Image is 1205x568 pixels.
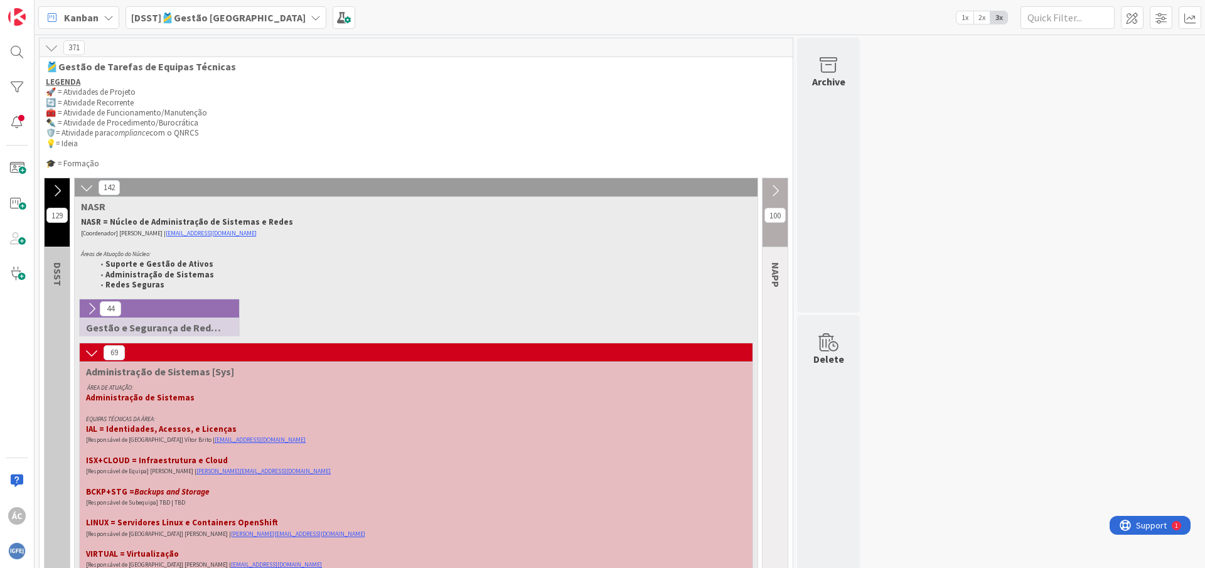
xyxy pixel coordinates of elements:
em: compliance [110,127,149,138]
p: 🚀 = Atividades de Projeto [46,87,786,97]
a: [EMAIL_ADDRESS][DOMAIN_NAME] [215,436,306,444]
span: Support [26,2,57,17]
strong: IAL = Identidades, Acessos, e Licenças [86,424,237,434]
p: 🎓 = Formação [46,159,786,169]
strong: Redes Seguras [105,279,164,290]
p: ✒️ = Atividade de Procedimento/Burocrática [46,118,786,128]
span: 2x [973,11,990,24]
strong: VIRTUAL = Virtualização [86,549,179,559]
img: avatar [8,542,26,560]
span: [Responsável de [GEOGRAPHIC_DATA]] [PERSON_NAME] | [86,530,231,538]
strong: NASR = Núcleo de Administração de Sistemas e Redes [81,217,293,227]
div: Delete [813,351,844,367]
strong: BCKP+STG = [86,486,211,497]
p: 🛡️= Atividade para com o QNRCS [46,128,786,138]
input: Quick Filter... [1020,6,1115,29]
strong: ISX+CLOUD = Infraestrutura e Cloud [86,455,228,466]
a: [PERSON_NAME][EMAIL_ADDRESS][DOMAIN_NAME] [231,530,365,538]
em: ÁREA DE ATUAÇÃO: [87,383,133,392]
em: Áreas de Atuação do Núcleo: [81,250,151,258]
em: EQUIPAS TÉCNICAS DA ÁREA: [86,415,155,423]
span: [Responsável de [GEOGRAPHIC_DATA]] Vítor Brito | [86,436,215,444]
span: DSST [51,262,64,286]
span: 371 [63,40,85,55]
span: 1x [956,11,973,24]
span: 100 [764,208,786,223]
span: Gestão e Segurança de Redes de Comunicação [GSRC] [86,321,223,334]
a: [PERSON_NAME][EMAIL_ADDRESS][DOMAIN_NAME] [196,467,331,475]
div: 1 [65,5,68,15]
strong: LINUX = Servidores Linux e Containers OpenShift [86,517,278,528]
span: 129 [46,208,68,223]
strong: Suporte e Gestão de Ativos [105,259,213,269]
p: 💡= Ideia [46,139,786,149]
span: NAPP [769,262,782,287]
span: 3x [990,11,1007,24]
span: 44 [100,301,121,316]
div: Archive [812,74,845,89]
u: LEGENDA [46,77,80,87]
span: NASR [81,200,742,213]
b: [DSST]🎽Gestão [GEOGRAPHIC_DATA] [131,11,306,24]
span: 142 [99,180,120,195]
em: Backups and Storage [134,486,209,497]
span: Kanban [64,10,99,25]
p: 🧰 = Atividade de Funcionamento/Manutenção [46,108,786,118]
span: Administração de Sistemas [Sys] [86,365,737,378]
span: [Responsável de Subequipa] TBD | TBD [86,498,185,506]
a: [EMAIL_ADDRESS][DOMAIN_NAME] [166,229,257,237]
span: 🎽Gestão de Tarefas de Equipas Técnicas [46,60,777,73]
strong: Administração de Sistemas [105,269,214,280]
strong: Administração de Sistemas [86,392,195,403]
img: Visit kanbanzone.com [8,8,26,26]
div: ÁC [8,507,26,525]
p: 🔄 = Atividade Recorrente [46,98,786,108]
span: [Responsável de Equipa] [PERSON_NAME] | [86,467,196,475]
span: 69 [104,345,125,360]
span: [Coordenador] [PERSON_NAME] | [81,229,166,237]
